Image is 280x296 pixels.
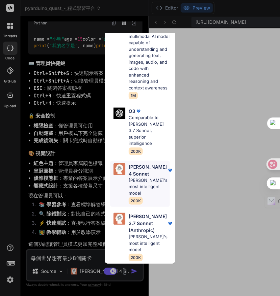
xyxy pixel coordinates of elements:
[129,108,135,115] p: O3
[114,108,125,119] img: Pick Models
[129,115,170,147] p: Comparable to [PERSON_NAME] 3.7 Sonnet, superior intelligence
[135,108,142,115] img: premium
[129,197,143,205] span: 200K
[129,27,170,91] p: Google's advanced multimodal AI model capable of understanding and generating text, images, audio...
[114,163,125,175] img: Pick Models
[114,213,125,225] img: Pick Models
[129,213,167,234] p: [PERSON_NAME] 3.7 Sonnet (Anthropic)
[129,177,170,197] p: [PERSON_NAME]'s most intelligent model
[129,163,167,177] p: [PERSON_NAME] 4 Sonnet
[129,254,143,261] span: 200K
[167,167,173,174] img: premium
[129,92,138,99] span: 1M
[129,234,170,253] p: [PERSON_NAME]'s most intelligent model
[129,148,143,155] span: 200K
[167,220,173,227] img: premium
